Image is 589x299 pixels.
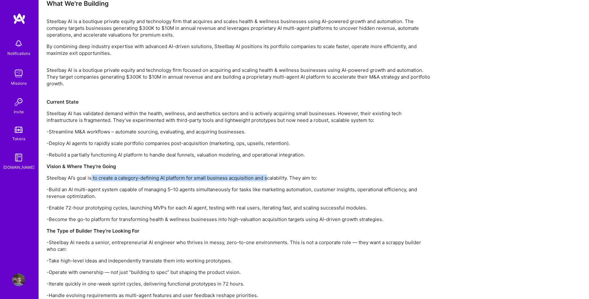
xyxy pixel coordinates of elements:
[47,110,432,124] p: Steelbay AI has validated demand within the health, wellness, and aesthetics sectors and is activ...
[7,50,30,57] div: Notifications
[47,151,432,158] p: -Rebuild a partially functioning AI platform to handle deal funnels, valuation modeling, and oper...
[47,239,432,252] p: -Steelbay AI needs a senior, entrepreneurial AI engineer who thrives in messy, zero-to-one enviro...
[47,269,432,276] p: -Operate with ownership — not just “building to spec” but shaping the product vision.
[47,43,432,56] p: By combining deep industry expertise with advanced AI-driven solutions, Steelbay AI positions its...
[12,135,25,142] div: Tokens
[47,216,432,223] p: -Become the go-to platform for transforming health & wellness businesses into high-valuation acqu...
[47,175,432,181] p: Steelbay AI’s goal is to create a category-defining AI platform for small business acquisition an...
[47,204,432,211] p: -Enable 72-hour prototyping cycles, launching MVPs for each AI agent, testing with real users, it...
[47,163,116,169] strong: Vision & Where They’re Going
[47,140,432,147] p: -Deploy AI agents to rapidly scale portfolio companies post-acquisition (marketing, ops, upsells,...
[47,128,432,135] p: -Streamline M&A workflows – automate sourcing, evaluating, and acquiring businesses.
[13,13,26,24] img: logo
[12,37,25,50] img: bell
[15,127,22,133] img: tokens
[12,273,25,286] img: User Avatar
[47,18,432,38] p: Steelbay AI is a boutique private equity and technology firm that acquires and scales health & we...
[47,186,432,200] p: -Build an AI multi-agent system capable of managing 5–10 agents simultaneously for tasks like mar...
[12,151,25,164] img: guide book
[11,80,27,87] div: Missions
[47,99,79,105] strong: Current State
[47,228,139,234] strong: The Type of Builder They’re Looking For
[12,67,25,80] img: teamwork
[47,280,432,287] p: -Iterate quickly in one-week sprint cycles, delivering functional prototypes in 72 hours.
[14,108,24,115] div: Invite
[47,257,432,264] p: -Take high-level ideas and independently translate them into working prototypes.
[3,164,34,171] div: [DOMAIN_NAME]
[12,96,25,108] img: Invite
[47,292,432,299] p: -Handle evolving requirements as multi-agent features and user feedback reshape priorities.
[47,67,432,94] p: Steelbay AI is a boutique private equity and technology firm focused on acquiring and scaling hea...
